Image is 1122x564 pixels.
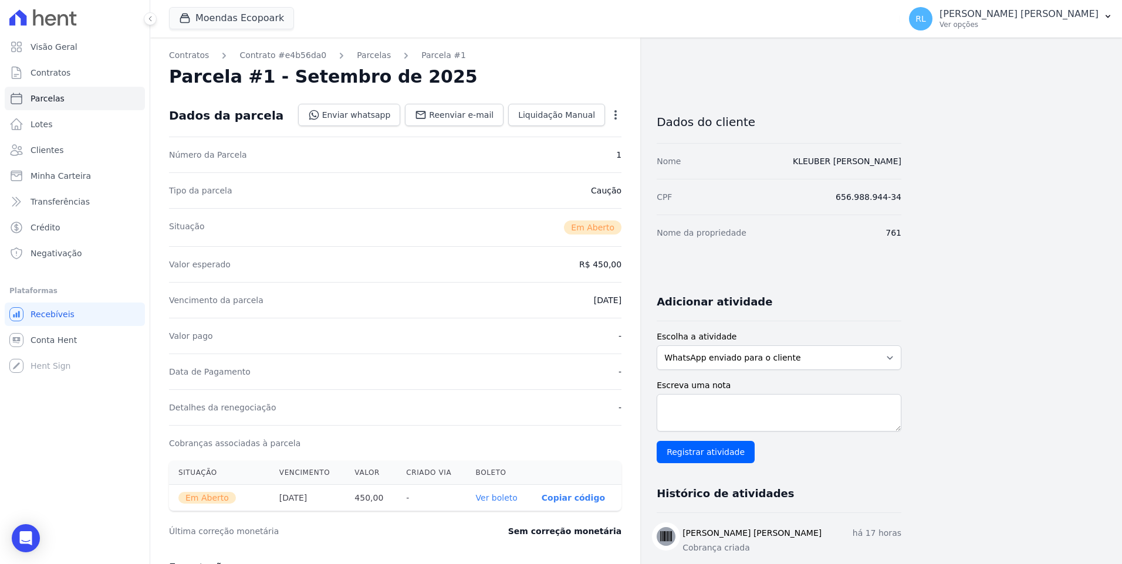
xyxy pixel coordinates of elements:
[476,493,518,502] a: Ver boleto
[5,328,145,352] a: Conta Hent
[169,66,478,87] h2: Parcela #1 - Setembro de 2025
[421,49,466,62] a: Parcela #1
[397,485,466,511] th: -
[270,461,346,485] th: Vencimento
[853,527,901,539] p: há 17 horas
[178,492,236,504] span: Em Aberto
[169,259,231,270] dt: Valor esperado
[169,49,621,62] nav: Breadcrumb
[5,164,145,188] a: Minha Carteira
[915,15,926,23] span: RL
[169,108,283,123] div: Dados da parcela
[900,2,1122,35] button: RL [PERSON_NAME] [PERSON_NAME] Ver opções
[939,8,1099,20] p: [PERSON_NAME] [PERSON_NAME]
[5,242,145,265] a: Negativação
[5,190,145,213] a: Transferências
[564,220,621,235] span: Em Aberto
[508,104,605,126] a: Liquidação Manual
[31,67,70,79] span: Contratos
[9,284,140,298] div: Plataformas
[594,294,621,306] dd: [DATE]
[31,93,65,104] span: Parcelas
[5,216,145,239] a: Crédito
[657,331,901,343] label: Escolha a atividade
[31,144,63,156] span: Clientes
[169,366,251,378] dt: Data de Pagamento
[357,49,391,62] a: Parcelas
[467,461,532,485] th: Boleto
[5,138,145,162] a: Clientes
[619,330,621,342] dd: -
[31,170,91,182] span: Minha Carteira
[429,109,494,121] span: Reenviar e-mail
[579,259,621,270] dd: R$ 450,00
[657,227,746,239] dt: Nome da propriedade
[793,157,901,166] a: KLEUBER [PERSON_NAME]
[169,294,263,306] dt: Vencimento da parcela
[169,437,300,449] dt: Cobranças associadas à parcela
[239,49,326,62] a: Contrato #e4b56da0
[270,485,346,511] th: [DATE]
[169,220,205,235] dt: Situação
[657,191,672,203] dt: CPF
[657,487,794,501] h3: Histórico de atividades
[518,109,595,121] span: Liquidação Manual
[31,247,82,259] span: Negativação
[169,7,294,29] button: Moendas Ecopoark
[31,334,77,346] span: Conta Hent
[682,527,822,539] h3: [PERSON_NAME] [PERSON_NAME]
[657,115,901,129] h3: Dados do cliente
[31,41,77,53] span: Visão Geral
[682,542,901,554] p: Cobrança criada
[31,118,53,130] span: Lotes
[657,155,681,167] dt: Nome
[657,379,901,392] label: Escreva uma nota
[169,185,232,196] dt: Tipo da parcela
[542,493,605,502] button: Copiar código
[5,113,145,136] a: Lotes
[836,191,901,203] dd: 656.988.944-34
[616,149,621,161] dd: 1
[619,402,621,413] dd: -
[5,303,145,326] a: Recebíveis
[5,61,145,84] a: Contratos
[508,525,621,537] dd: Sem correção monetária
[169,149,247,161] dt: Número da Parcela
[5,87,145,110] a: Parcelas
[298,104,401,126] a: Enviar whatsapp
[169,525,437,537] dt: Última correção monetária
[5,35,145,59] a: Visão Geral
[169,461,270,485] th: Situação
[619,366,621,378] dd: -
[345,461,397,485] th: Valor
[591,185,621,196] dd: Caução
[169,49,209,62] a: Contratos
[31,308,75,320] span: Recebíveis
[169,330,213,342] dt: Valor pago
[657,441,755,463] input: Registrar atividade
[31,222,60,233] span: Crédito
[31,196,90,208] span: Transferências
[405,104,503,126] a: Reenviar e-mail
[886,227,901,239] dd: 761
[397,461,466,485] th: Criado via
[12,524,40,552] div: Open Intercom Messenger
[939,20,1099,29] p: Ver opções
[169,402,276,413] dt: Detalhes da renegociação
[657,295,772,309] h3: Adicionar atividade
[345,485,397,511] th: 450,00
